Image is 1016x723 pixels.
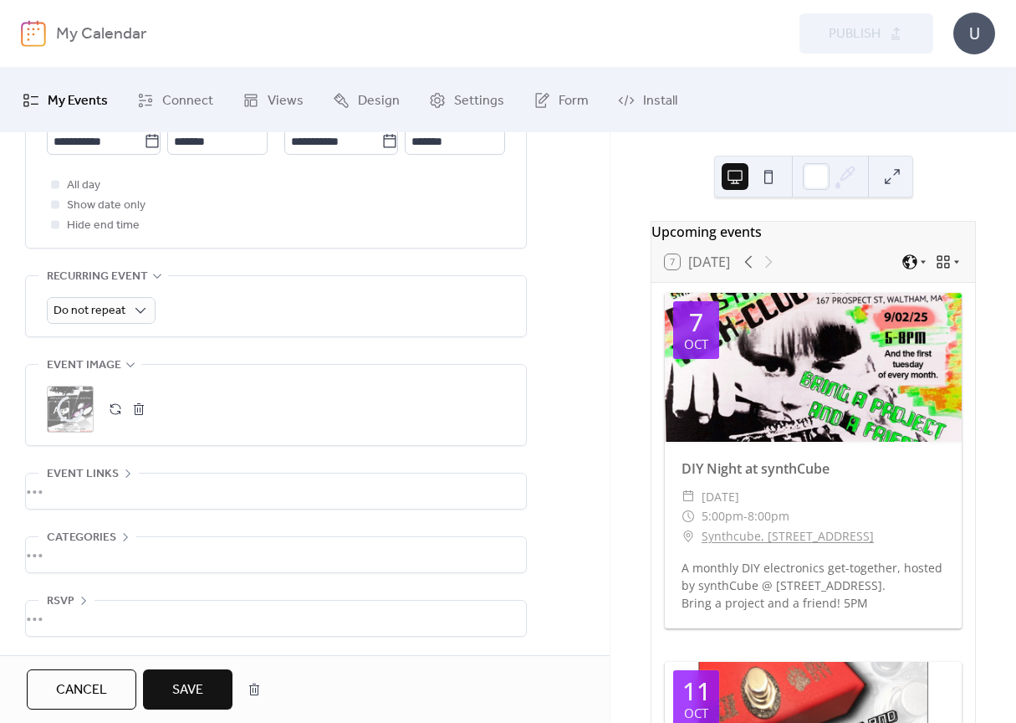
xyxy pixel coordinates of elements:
[605,74,690,126] a: Install
[702,487,739,507] span: [DATE]
[47,356,121,376] span: Event image
[26,537,526,572] div: •••
[416,74,517,126] a: Settings
[26,601,526,636] div: •••
[454,88,504,114] span: Settings
[521,74,601,126] a: Form
[54,300,125,322] span: Do not repeat
[702,526,874,546] a: Synthcube, [STREET_ADDRESS]
[268,88,304,114] span: Views
[47,386,94,433] div: ;
[682,526,695,546] div: ​
[358,88,400,114] span: Design
[27,669,136,710] button: Cancel
[162,88,213,114] span: Connect
[682,487,695,507] div: ​
[665,559,962,612] div: A monthly DIY electronics get-together, hosted by synthCube @ [STREET_ADDRESS]. Bring a project a...
[47,267,148,287] span: Recurring event
[748,506,789,526] span: 8:00pm
[26,474,526,509] div: •••
[56,680,107,700] span: Cancel
[682,679,711,704] div: 11
[47,592,74,612] span: RSVP
[47,464,119,485] span: Event links
[230,74,316,126] a: Views
[684,338,708,351] div: Oct
[143,669,232,710] button: Save
[651,222,975,242] div: Upcoming events
[953,13,995,54] div: U
[47,528,116,548] span: Categories
[21,20,46,47] img: logo
[689,310,703,335] div: 7
[559,88,589,114] span: Form
[702,506,743,526] span: 5:00pm
[67,216,140,236] span: Hide end time
[172,680,203,700] span: Save
[67,196,146,216] span: Show date only
[320,74,412,126] a: Design
[743,506,748,526] span: -
[665,459,962,479] div: DIY Night at synthCube
[48,88,108,114] span: My Events
[125,74,226,126] a: Connect
[682,506,695,526] div: ​
[56,18,146,50] b: My Calendar
[684,707,708,720] div: Oct
[643,88,677,114] span: Install
[10,74,120,126] a: My Events
[67,176,100,196] span: All day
